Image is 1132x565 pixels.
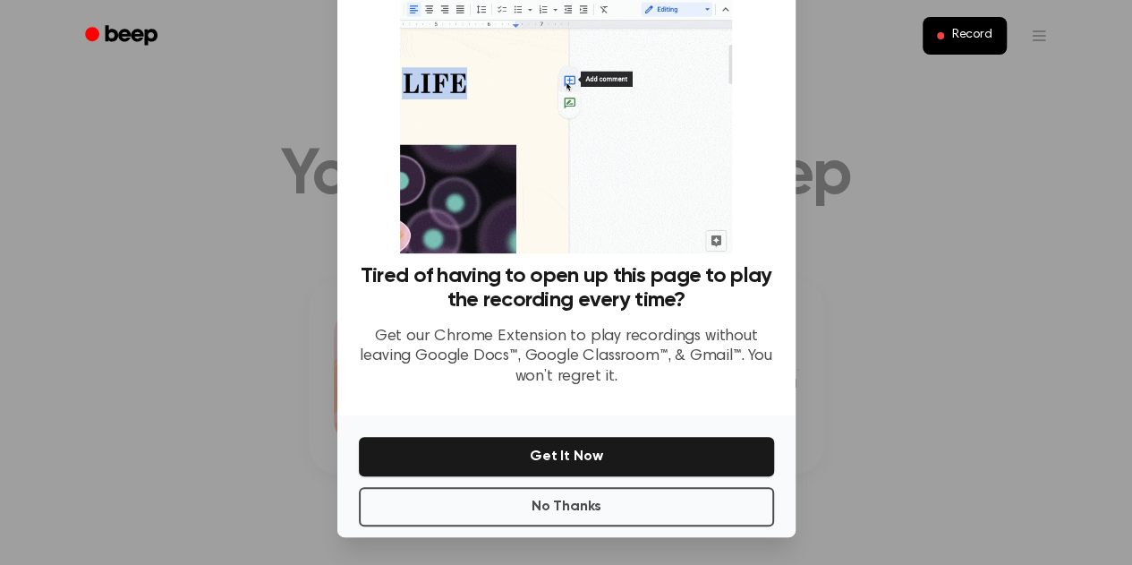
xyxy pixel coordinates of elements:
button: No Thanks [359,487,774,526]
button: Get It Now [359,437,774,476]
button: Open menu [1017,14,1060,57]
button: Record [923,17,1006,55]
h3: Tired of having to open up this page to play the recording every time? [359,264,774,312]
a: Beep [72,19,174,54]
span: Record [951,28,992,44]
p: Get our Chrome Extension to play recordings without leaving Google Docs™, Google Classroom™, & Gm... [359,327,774,388]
